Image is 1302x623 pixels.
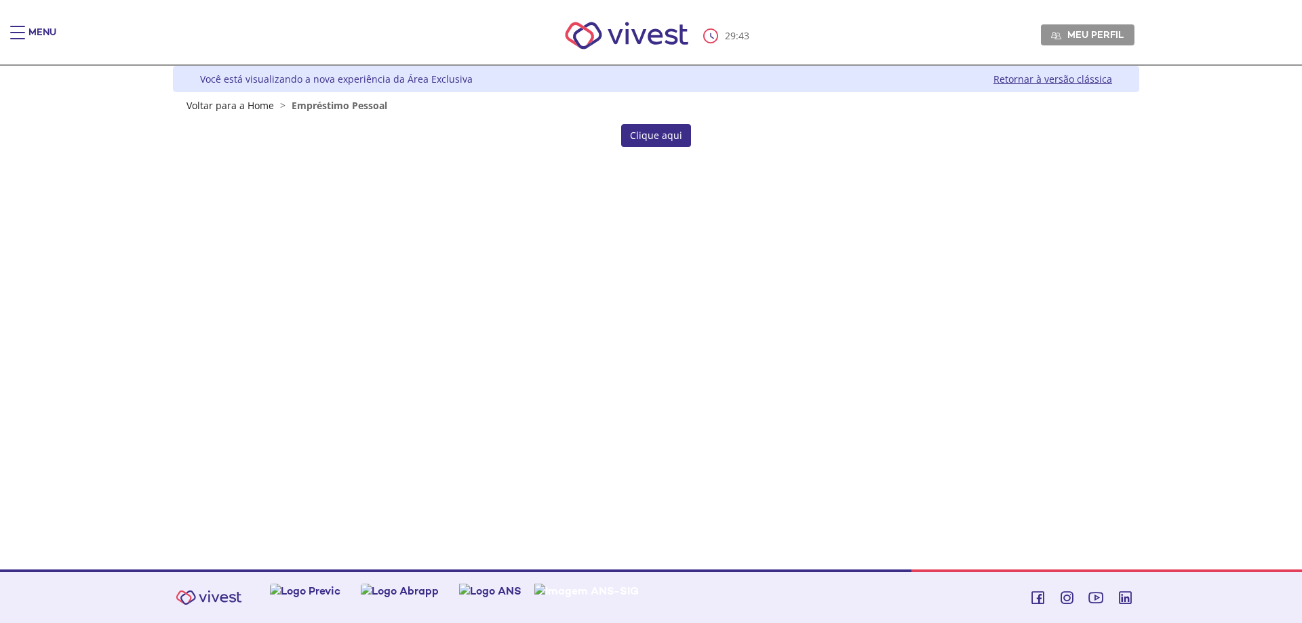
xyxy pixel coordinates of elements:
div: Vivest [163,66,1139,569]
section: <span lang="pt-BR" dir="ltr">Empréstimos - Phoenix Finne</span> [254,124,1059,147]
span: Empréstimo Pessoal [292,99,387,112]
span: 29 [725,29,736,42]
img: Vivest [550,7,704,64]
span: 43 [738,29,749,42]
img: Logo Abrapp [361,584,439,598]
img: Meu perfil [1051,31,1061,41]
a: Retornar à versão clássica [993,73,1112,85]
img: Logo ANS [459,584,521,598]
span: Meu perfil [1067,28,1124,41]
span: > [277,99,289,112]
div: Você está visualizando a nova experiência da Área Exclusiva [200,73,473,85]
img: Logo Previc [270,584,340,598]
img: Vivest [168,582,250,613]
a: Voltar para a Home [186,99,274,112]
a: Meu perfil [1041,24,1135,45]
a: Clique aqui [621,124,691,147]
div: Menu [28,26,56,53]
div: : [703,28,752,43]
img: Imagem ANS-SIG [534,584,639,598]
